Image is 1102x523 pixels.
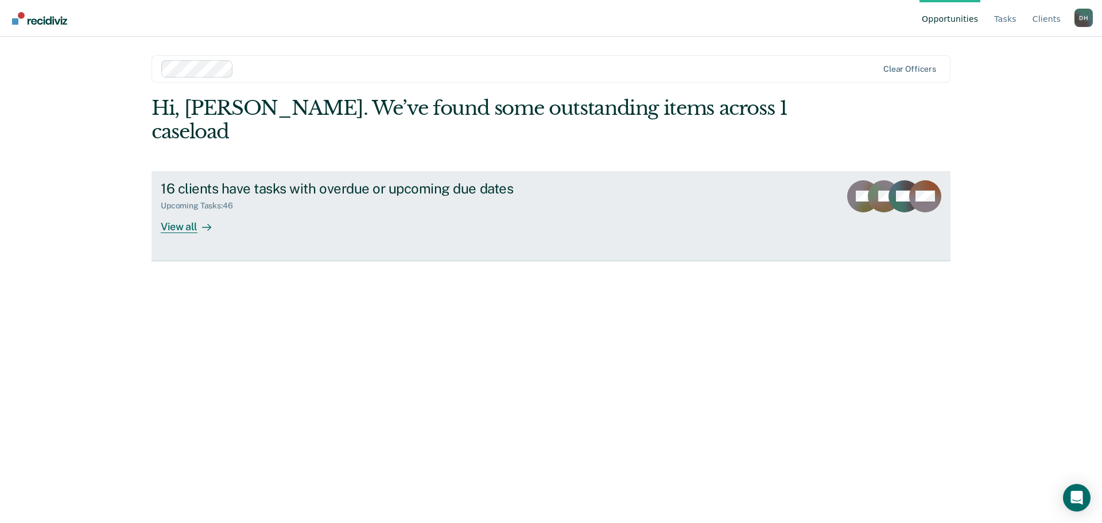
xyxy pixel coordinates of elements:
div: Open Intercom Messenger [1063,484,1091,512]
div: Clear officers [883,64,936,74]
button: Profile dropdown button [1074,9,1093,27]
div: D H [1074,9,1093,27]
img: Recidiviz [12,12,67,25]
div: Hi, [PERSON_NAME]. We’ve found some outstanding items across 1 caseload [152,96,791,144]
div: Upcoming Tasks : 46 [161,201,242,211]
div: 16 clients have tasks with overdue or upcoming due dates [161,180,564,197]
a: 16 clients have tasks with overdue or upcoming due datesUpcoming Tasks:46View all [152,171,950,261]
div: View all [161,211,225,233]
